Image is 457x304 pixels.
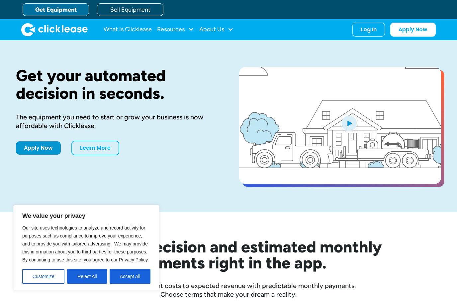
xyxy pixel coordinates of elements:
[43,239,414,271] h2: See your decision and estimated monthly payments right in the app.
[21,23,88,36] a: home
[390,23,436,37] a: Apply Now
[16,113,218,130] div: The equipment you need to start or grow your business is now affordable with Clicklease.
[67,269,107,284] button: Reject All
[16,67,218,102] h1: Get your automated decision in seconds.
[21,23,88,36] img: Clicklease logo
[110,269,150,284] button: Accept All
[361,26,377,33] div: Log In
[22,269,64,284] button: Customize
[97,3,163,16] a: Sell Equipment
[22,212,150,220] p: We value your privacy
[22,225,149,262] span: Our site uses technologies to analyze and record activity for purposes such as compliance to impr...
[340,114,358,132] img: Blue play button logo on a light blue circular background
[239,67,441,184] a: open lightbox
[13,205,159,291] div: We value your privacy
[23,3,89,16] a: Get Equipment
[16,281,441,299] div: Compare equipment costs to expected revenue with predictable monthly payments. Choose terms that ...
[16,141,61,155] a: Apply Now
[157,23,194,36] div: Resources
[199,23,233,36] div: About Us
[104,23,152,36] a: What Is Clicklease
[71,141,119,155] a: Learn More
